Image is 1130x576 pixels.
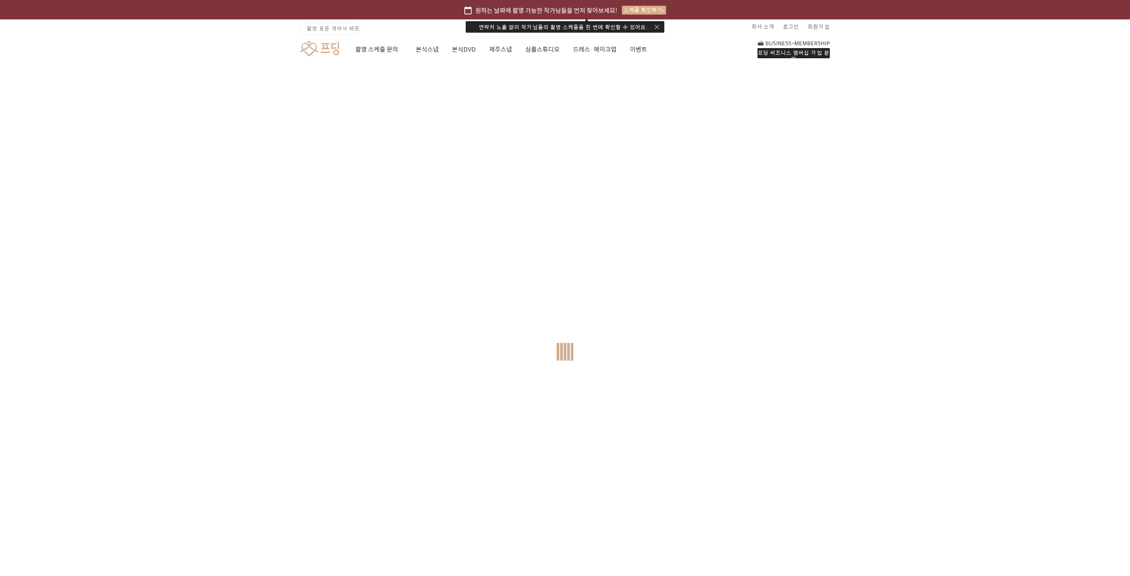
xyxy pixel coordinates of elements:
div: 스케줄 확인하기 [622,6,666,15]
span: 원하는 날짜에 촬영 가능한 작가님들을 먼저 찾아보세요! [475,5,618,15]
a: 회원가입 [808,19,830,34]
div: 연락처 노출 없이 작가님들의 촬영 스케줄을 한 번에 확인할 수 있어요. [466,21,664,33]
a: 촬영 표준 계약서 배포 [300,23,360,35]
a: 심플스튜디오 [525,34,560,64]
div: 프딩 비즈니스 멤버십 가입 문의 [757,48,830,58]
a: 드레스·메이크업 [573,34,617,64]
a: 회사 소개 [752,19,774,34]
a: 본식스냅 [416,34,439,64]
a: 본식DVD [452,34,476,64]
a: 제주스냅 [489,34,512,64]
a: 로그인 [783,19,799,34]
a: 프딩 비즈니스 멤버십 가입 문의 [757,40,830,58]
a: 이벤트 [630,34,647,64]
span: 촬영 표준 계약서 배포 [307,24,360,32]
a: 촬영 스케줄 문의 [355,34,403,64]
